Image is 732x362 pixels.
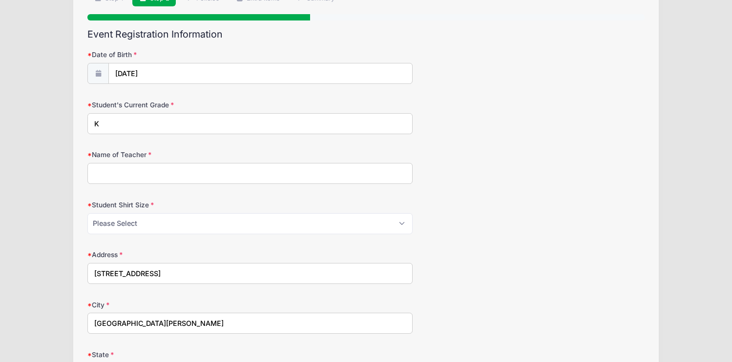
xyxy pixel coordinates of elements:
label: Address [87,250,273,260]
h2: Event Registration Information [87,29,645,40]
label: City [87,300,273,310]
label: Student's Current Grade [87,100,273,110]
input: mm/dd/yyyy [108,63,412,84]
label: Name of Teacher [87,150,273,160]
label: State [87,350,273,360]
label: Date of Birth [87,50,273,60]
label: Student Shirt Size [87,200,273,210]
